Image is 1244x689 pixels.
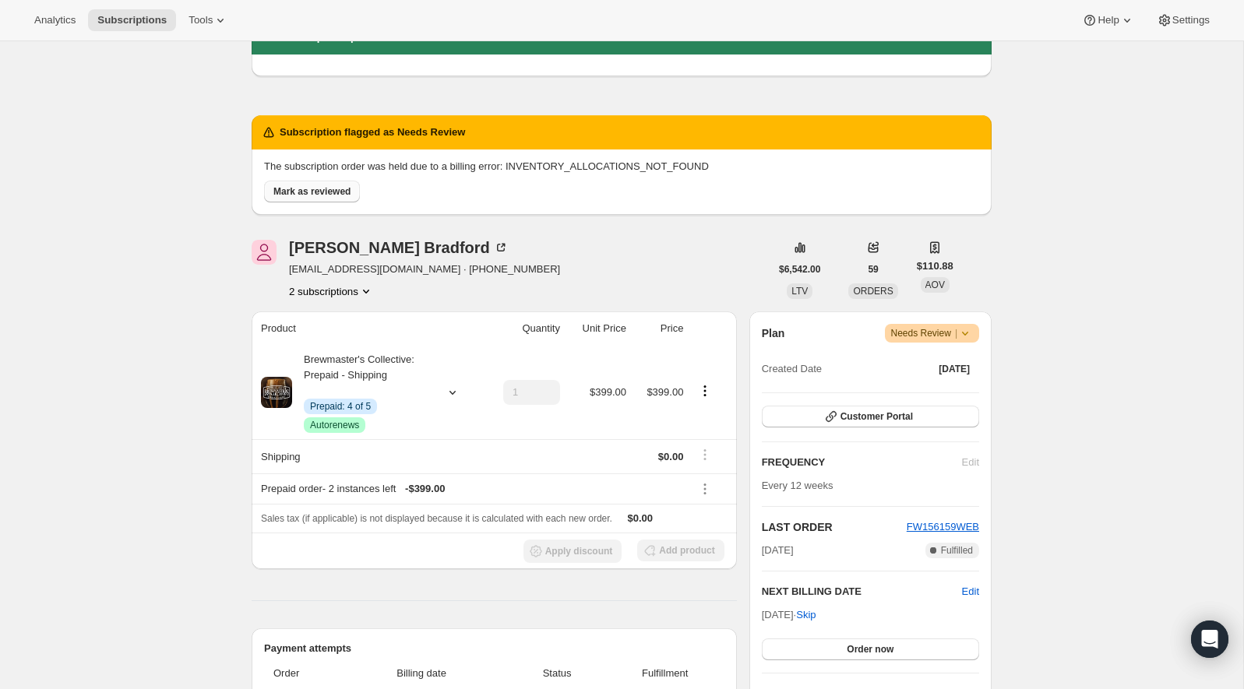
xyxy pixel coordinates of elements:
[762,609,816,620] span: [DATE] ·
[289,262,560,277] span: [EMAIL_ADDRESS][DOMAIN_NAME] · [PHONE_NUMBER]
[1098,14,1119,26] span: Help
[25,9,85,31] button: Analytics
[97,14,167,26] span: Subscriptions
[787,603,825,627] button: Skip
[261,377,292,408] img: product img
[273,185,351,198] span: Mark as reviewed
[762,584,962,599] h2: NEXT BILLING DATE
[939,363,970,375] span: [DATE]
[289,283,374,299] button: Product actions
[868,263,878,276] span: 59
[791,286,808,297] span: LTV
[1147,9,1219,31] button: Settings
[1191,620,1228,658] div: Open Intercom Messenger
[261,513,612,524] span: Sales tax (if applicable) is not displayed because it is calculated with each new order.
[252,311,482,346] th: Product
[955,327,957,339] span: |
[929,358,979,380] button: [DATE]
[770,258,830,280] button: $6,542.00
[941,544,973,557] span: Fulfilled
[692,382,717,399] button: Product actions
[88,9,176,31] button: Subscriptions
[252,240,277,265] span: Jason Bradford
[692,446,717,463] button: Shipping actions
[280,125,465,140] h2: Subscription flagged as Needs Review
[762,638,979,660] button: Order now
[917,258,953,274] span: $110.88
[289,240,509,255] div: [PERSON_NAME] Bradford
[292,352,432,433] div: Brewmaster's Collective: Prepaid - Shipping
[840,410,913,423] span: Customer Portal
[189,14,213,26] span: Tools
[762,519,907,535] h2: LAST ORDER
[405,481,445,497] span: - $399.00
[631,311,688,346] th: Price
[508,666,605,681] span: Status
[264,641,724,656] h2: Payment attempts
[1073,9,1144,31] button: Help
[590,386,626,398] span: $399.00
[252,439,482,473] th: Shipping
[310,400,371,413] span: Prepaid: 4 of 5
[891,325,974,341] span: Needs Review
[762,406,979,427] button: Customer Portal
[847,643,893,656] span: Order now
[344,666,499,681] span: Billing date
[34,14,76,26] span: Analytics
[762,325,785,341] h2: Plan
[261,481,683,497] div: Prepaid order - 2 instances left
[925,279,945,290] span: AOV
[565,311,631,346] th: Unit Price
[762,480,833,491] span: Every 12 weeks
[1172,14,1210,26] span: Settings
[762,543,794,558] span: [DATE]
[853,286,893,297] span: ORDERS
[310,419,359,431] span: Autorenews
[482,311,565,346] th: Quantity
[658,451,684,462] span: $0.00
[628,512,654,524] span: $0.00
[264,159,979,174] p: The subscription order was held due to a billing error: INVENTORY_ALLOCATIONS_NOT_FOUND
[796,607,816,623] span: Skip
[779,263,820,276] span: $6,542.00
[647,386,683,398] span: $399.00
[858,258,887,280] button: 59
[962,584,979,599] button: Edit
[762,455,962,470] h2: FREQUENCY
[615,666,715,681] span: Fulfillment
[907,521,979,533] a: FW156159WEB
[264,181,360,202] button: Mark as reviewed
[762,361,822,377] span: Created Date
[907,519,979,535] button: FW156159WEB
[179,9,238,31] button: Tools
